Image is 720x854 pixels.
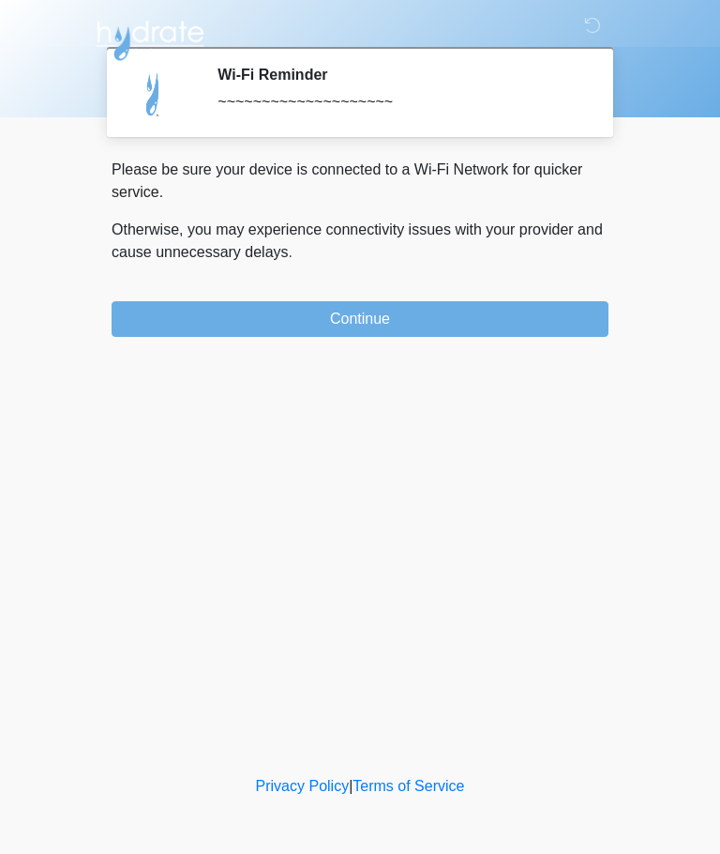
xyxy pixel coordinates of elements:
p: Otherwise, you may experience connectivity issues with your provider and cause unnecessary delays [112,219,608,264]
span: . [289,244,292,260]
img: Agent Avatar [126,66,182,122]
a: Privacy Policy [256,778,350,794]
p: Please be sure your device is connected to a Wi-Fi Network for quicker service. [112,159,608,204]
a: Terms of Service [352,778,464,794]
a: | [349,778,352,794]
button: Continue [112,301,608,337]
img: Hydrate IV Bar - Arcadia Logo [93,14,207,62]
div: ~~~~~~~~~~~~~~~~~~~~ [217,91,580,114]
